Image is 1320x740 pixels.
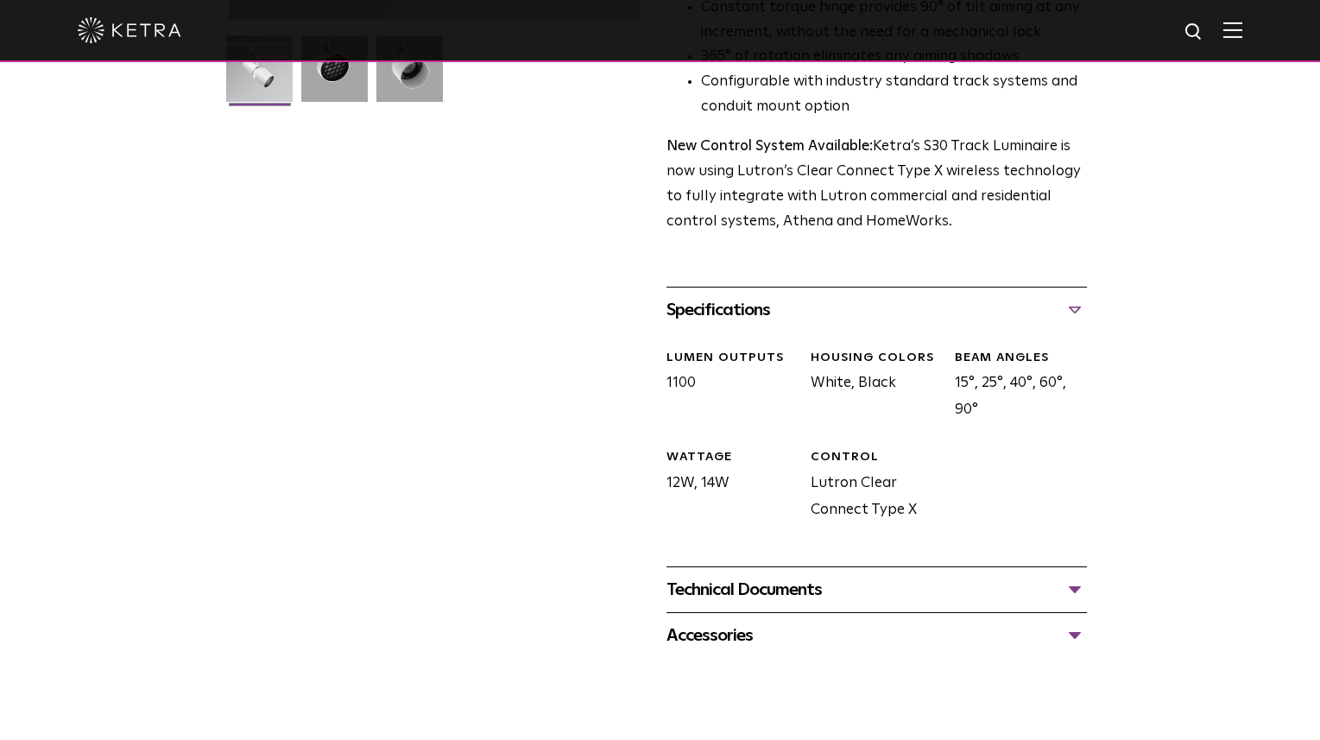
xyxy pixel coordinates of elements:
[226,35,293,115] img: S30-Track-Luminaire-2021-Web-Square
[1223,22,1242,38] img: Hamburger%20Nav.svg
[811,449,942,466] div: CONTROL
[666,350,798,367] div: LUMEN OUTPUTS
[654,449,798,523] div: 12W, 14W
[666,139,873,154] strong: New Control System Available:
[666,135,1087,235] p: Ketra’s S30 Track Luminaire is now using Lutron’s Clear Connect Type X wireless technology to ful...
[798,449,942,523] div: Lutron Clear Connect Type X
[942,350,1086,424] div: 15°, 25°, 40°, 60°, 90°
[955,350,1086,367] div: BEAM ANGLES
[1184,22,1205,43] img: search icon
[701,70,1087,120] li: Configurable with industry standard track systems and conduit mount option
[666,622,1087,649] div: Accessories
[798,350,942,424] div: White, Black
[301,35,368,115] img: 3b1b0dc7630e9da69e6b
[666,296,1087,324] div: Specifications
[666,449,798,466] div: WATTAGE
[811,350,942,367] div: HOUSING COLORS
[376,35,443,115] img: 9e3d97bd0cf938513d6e
[78,17,181,43] img: ketra-logo-2019-white
[666,576,1087,604] div: Technical Documents
[654,350,798,424] div: 1100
